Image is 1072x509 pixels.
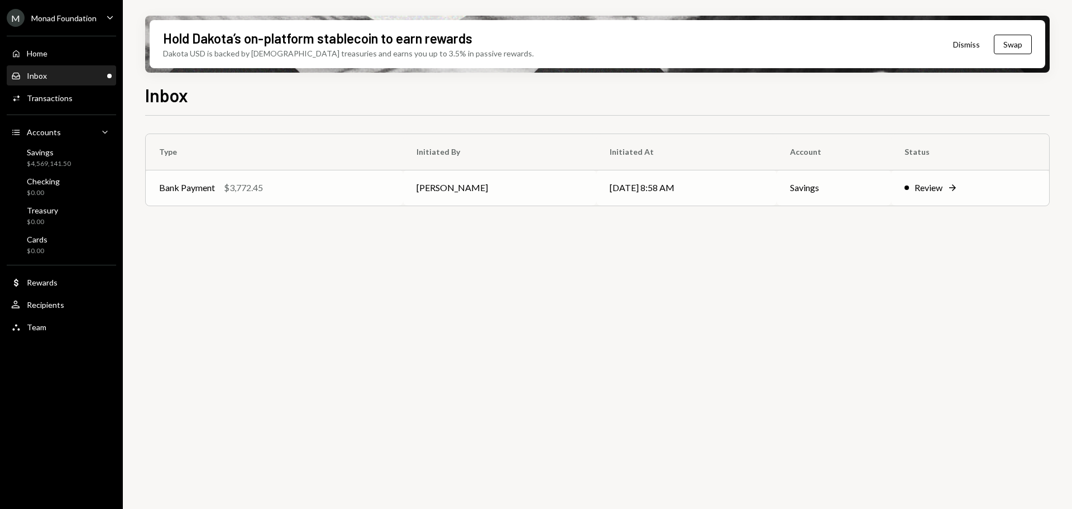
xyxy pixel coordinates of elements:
div: $4,569,141.50 [27,159,71,169]
a: Savings$4,569,141.50 [7,144,116,171]
a: Transactions [7,88,116,108]
td: [DATE] 8:58 AM [596,170,777,206]
th: Initiated By [403,134,596,170]
a: Recipients [7,294,116,315]
div: Checking [27,177,60,186]
div: $0.00 [27,188,60,198]
td: [PERSON_NAME] [403,170,596,206]
a: Accounts [7,122,116,142]
th: Account [777,134,891,170]
div: $0.00 [27,246,47,256]
div: Recipients [27,300,64,310]
div: Inbox [27,71,47,80]
h1: Inbox [145,84,188,106]
div: Review [915,181,942,194]
div: Bank Payment [159,181,215,194]
th: Initiated At [596,134,777,170]
div: $0.00 [27,217,58,227]
div: $3,772.45 [224,181,263,194]
th: Type [146,134,403,170]
div: Dakota USD is backed by [DEMOGRAPHIC_DATA] treasuries and earns you up to 3.5% in passive rewards. [163,47,534,59]
a: Cards$0.00 [7,231,116,258]
div: Accounts [27,127,61,137]
a: Home [7,43,116,63]
a: Treasury$0.00 [7,202,116,229]
button: Dismiss [939,31,994,58]
div: M [7,9,25,27]
button: Swap [994,35,1032,54]
div: Monad Foundation [31,13,97,23]
a: Inbox [7,65,116,85]
div: Transactions [27,93,73,103]
a: Team [7,317,116,337]
div: Home [27,49,47,58]
a: Rewards [7,272,116,292]
a: Checking$0.00 [7,173,116,200]
td: Savings [777,170,891,206]
div: Cards [27,235,47,244]
div: Savings [27,148,71,157]
div: Treasury [27,206,58,215]
div: Team [27,322,46,332]
th: Status [891,134,1049,170]
div: Rewards [27,278,58,287]
div: Hold Dakota’s on-platform stablecoin to earn rewards [163,29,472,47]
